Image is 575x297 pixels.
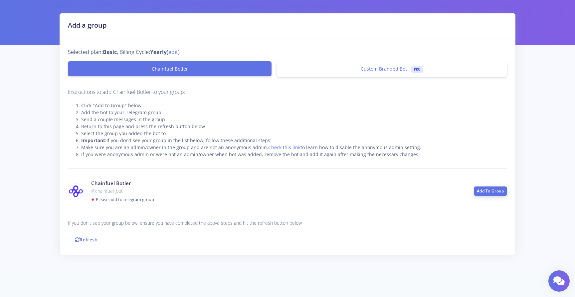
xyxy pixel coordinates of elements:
[268,144,300,150] a: Check this link
[81,109,507,116] li: Add the bot to your Telegram group
[91,179,464,187] h4: Chainfuel Botler
[68,232,105,247] a: Refresh
[68,20,507,30] h2: Add a group
[68,219,507,227] p: If you don't see your group below, ensure you have completed the above steps and hit the refresh ...
[81,123,507,130] li: Return to this page and press the refresh button below
[474,186,507,196] a: Add To Group
[81,102,507,109] li: Click "Add to Group" below
[68,88,507,97] p: Instructions to add Chainfuel Botler to your group:
[68,61,272,76] a: Chainfuel Botler
[81,144,507,151] li: Make sure you are an admin/owner in the group and are not an anonymous admin. to learn how to dis...
[168,48,178,56] a: edit
[411,66,423,73] span: PRO
[103,48,117,56] strong: Basic
[81,116,507,123] li: Send a couple messages in the group
[81,130,507,137] li: Select the group you added the bot to
[91,195,95,203] span: ●
[68,185,84,197] img: chainfuel_bot
[81,137,106,144] strong: Important:
[81,151,507,158] li: If you were anonymous admin or were not an admin/owner when bot was added, remove the bot and add...
[91,187,464,195] p: @chainfuel_bot
[81,137,507,144] li: If you don't see your group in the list below, follow these additional steps:
[63,48,502,56] div: Selected plan: , Billing Cycle: ( )
[150,48,167,56] strong: Yearly
[96,196,154,202] small: Please add to telegram group
[361,66,407,72] span: Custom Branded Bot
